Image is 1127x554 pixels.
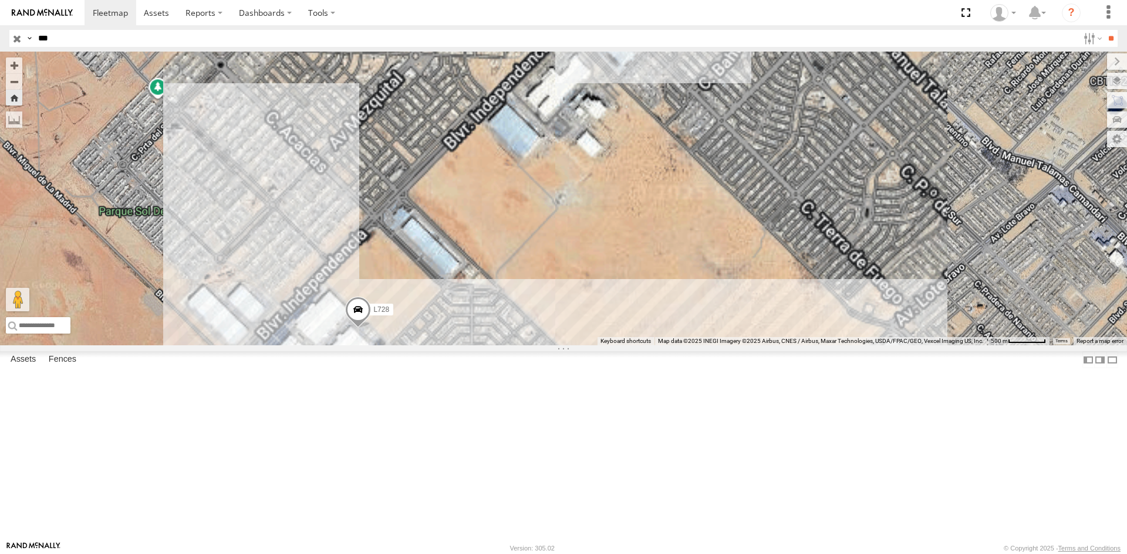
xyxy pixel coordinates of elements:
[12,9,73,17] img: rand-logo.svg
[6,288,29,311] button: Drag Pegman onto the map to open Street View
[5,352,42,368] label: Assets
[25,30,34,47] label: Search Query
[1106,351,1118,368] label: Hide Summary Table
[600,337,651,345] button: Keyboard shortcuts
[1094,351,1106,368] label: Dock Summary Table to the Right
[991,338,1008,344] span: 500 m
[1079,30,1104,47] label: Search Filter Options
[658,338,984,344] span: Map data ©2025 INEGI Imagery ©2025 Airbus, CNES / Airbus, Maxar Technologies, USDA/FPAC/GEO, Vexc...
[510,545,555,552] div: Version: 305.02
[987,337,1050,345] button: Map Scale: 500 m per 61 pixels
[1107,131,1127,147] label: Map Settings
[1055,339,1068,344] a: Terms
[6,90,22,106] button: Zoom Home
[1082,351,1094,368] label: Dock Summary Table to the Left
[6,542,60,554] a: Visit our Website
[1077,338,1123,344] a: Report a map error
[1062,4,1081,22] i: ?
[1004,545,1121,552] div: © Copyright 2025 -
[6,73,22,90] button: Zoom out
[43,352,82,368] label: Fences
[986,4,1020,22] div: Roberto Garcia
[373,305,389,314] span: L728
[1058,545,1121,552] a: Terms and Conditions
[6,57,22,73] button: Zoom in
[6,111,22,128] label: Measure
